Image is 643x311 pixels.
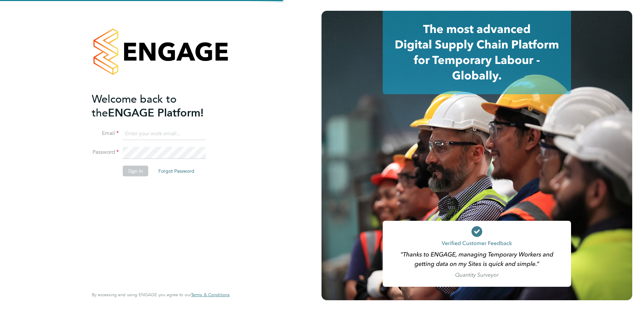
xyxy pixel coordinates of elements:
span: By accessing and using ENGAGE you agree to our [92,292,230,298]
input: Enter your work email... [123,128,206,140]
span: Welcome back to the [92,93,177,119]
h2: ENGAGE Platform! [92,92,223,120]
button: Sign In [123,166,148,176]
label: Password [92,149,119,156]
button: Forgot Password [153,166,200,176]
label: Email [92,130,119,137]
a: Terms & Conditions [191,292,230,298]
